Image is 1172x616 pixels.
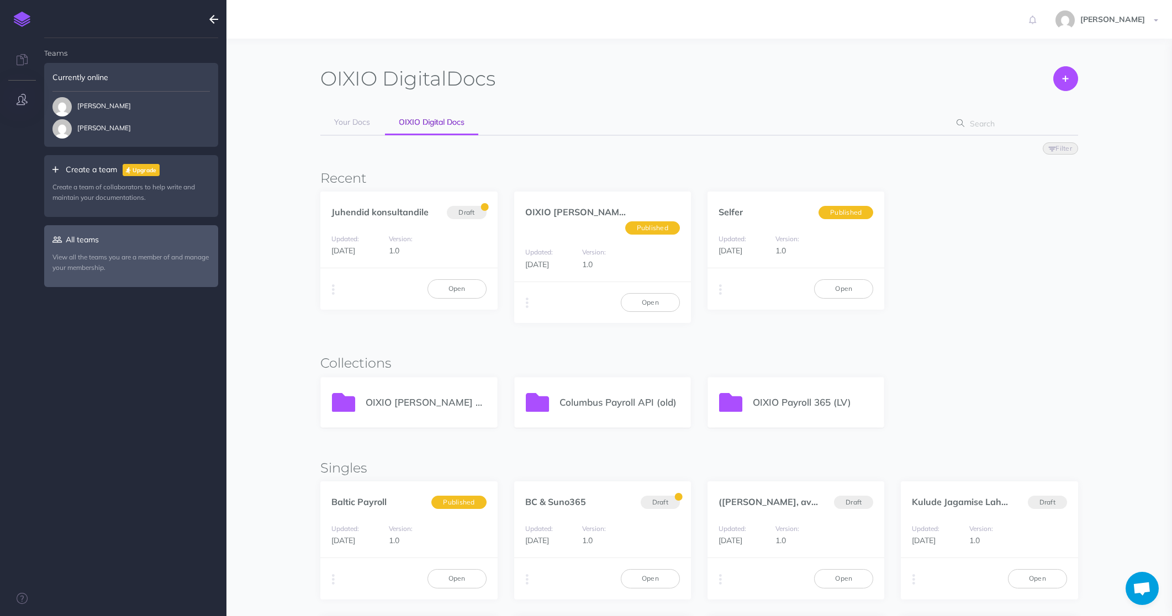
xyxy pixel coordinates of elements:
[719,235,746,243] small: Updated:
[332,393,356,412] img: icon-folder.svg
[52,182,210,203] p: Create a team of collaborators to help write and maintain your documentations.
[719,206,743,217] a: Selfer
[389,246,399,256] span: 1.0
[52,97,72,116] img: 04dfba1875f11d852eb94da576efee55.jpg
[133,167,157,174] small: Upgrade
[427,279,487,298] a: Open
[621,293,680,312] a: Open
[320,461,1078,475] h3: Singles
[52,252,210,273] p: View all the teams you are a member of and manage your membership.
[1008,569,1067,588] a: Open
[969,535,980,545] span: 1.0
[775,524,799,533] small: Version:
[320,66,495,91] h1: Docs
[814,569,873,588] a: Open
[44,155,218,217] div: Create a team
[331,535,355,545] span: [DATE]
[331,524,359,533] small: Updated:
[44,225,218,286] a: All teamsView all the teams you are a member of and manage your membership.
[123,164,160,176] a: Upgrade
[366,395,485,410] p: OIXIO [PERSON_NAME] Personal 365
[525,248,553,256] small: Updated:
[719,524,746,533] small: Updated:
[320,356,1078,370] h3: Collections
[334,117,370,127] span: Your Docs
[912,535,936,545] span: [DATE]
[52,97,131,116] span: [PERSON_NAME]
[389,235,413,243] small: Version:
[525,535,549,545] span: [DATE]
[582,248,606,256] small: Version:
[389,535,399,545] span: 1.0
[525,206,659,217] a: OIXIO [PERSON_NAME] juhend
[399,117,464,127] span: OIXIO Digital Docs
[719,572,722,587] i: More actions
[814,279,873,298] a: Open
[719,393,743,412] img: icon-folder.svg
[526,295,529,311] i: More actions
[525,524,553,533] small: Updated:
[427,569,487,588] a: Open
[320,171,1078,185] h3: Recent
[912,524,939,533] small: Updated:
[332,282,335,298] i: More actions
[775,235,799,243] small: Version:
[967,114,1061,134] input: Search
[331,206,429,217] a: Juhendid konsultandile
[912,496,1024,507] a: Kulude Jagamise Lahend...
[526,393,550,412] img: icon-folder.svg
[526,572,529,587] i: More actions
[1043,142,1078,155] button: Filter
[1055,10,1075,30] img: 31ca6b76c58a41dfc3662d81e4fc32f0.jpg
[52,119,131,139] span: [PERSON_NAME]
[559,395,679,410] p: Columbus Payroll API (old)
[753,395,873,410] p: OIXIO Payroll 365 (LV)
[582,524,606,533] small: Version:
[331,235,359,243] small: Updated:
[331,246,355,256] span: [DATE]
[969,524,993,533] small: Version:
[582,535,593,545] span: 1.0
[389,524,413,533] small: Version:
[582,259,593,269] span: 1.0
[44,63,218,92] div: Currently online
[332,572,335,587] i: More actions
[912,572,915,587] i: More actions
[719,246,742,256] span: [DATE]
[320,110,384,135] a: Your Docs
[320,66,446,91] span: OIXIO Digital
[719,496,859,507] a: ([PERSON_NAME], avaldamata...
[385,110,478,135] a: OIXIO Digital Docs
[719,282,722,298] i: More actions
[525,259,549,269] span: [DATE]
[775,246,786,256] span: 1.0
[52,119,72,139] img: 31ca6b76c58a41dfc3662d81e4fc32f0.jpg
[525,496,586,507] a: BC & Suno365
[44,38,218,57] h4: Teams
[621,569,680,588] a: Open
[331,496,387,507] a: Baltic Payroll
[14,12,30,27] img: logo-mark.svg
[1126,572,1159,605] div: Avatud vestlus
[775,535,786,545] span: 1.0
[1075,14,1150,24] span: [PERSON_NAME]
[719,535,742,545] span: [DATE]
